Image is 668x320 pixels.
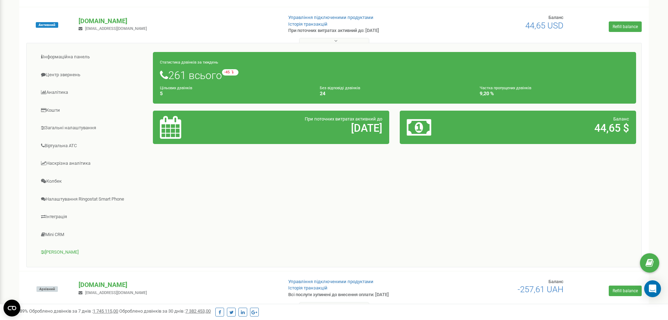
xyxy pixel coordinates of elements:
[160,86,192,90] small: Цільових дзвінків
[288,27,434,34] p: При поточних витратах активний до: [DATE]
[119,308,211,314] span: Оброблено дзвінків за 30 днів :
[36,286,58,292] span: Архівний
[93,308,118,314] u: 1 745 115,00
[609,21,642,32] a: Refill balance
[79,280,277,289] p: [DOMAIN_NAME]
[518,285,564,294] span: -257,61 UAH
[305,116,382,122] span: При поточних витратах активний до
[288,15,373,20] a: Управління підключеними продуктами
[480,91,629,96] h4: 9,20 %
[160,60,218,65] small: Статистика дзвінків за тиждень
[525,21,564,31] span: 44,65 USD
[32,137,153,155] a: Віртуальна АТС
[32,244,153,261] a: [PERSON_NAME]
[32,84,153,101] a: Аналiтика
[32,208,153,226] a: Інтеграція
[644,280,661,297] div: Open Intercom Messenger
[32,102,153,119] a: Кошти
[32,173,153,190] a: Колбек
[4,300,20,316] button: Open CMP widget
[32,48,153,66] a: Інформаційна панель
[29,308,118,314] span: Оброблено дзвінків за 7 днів :
[85,26,147,31] span: [EMAIL_ADDRESS][DOMAIN_NAME]
[79,17,277,26] p: [DOMAIN_NAME]
[160,69,629,81] h1: 261 всього
[185,308,211,314] u: 7 382 453,00
[160,91,309,96] h4: 5
[85,290,147,295] span: [EMAIL_ADDRESS][DOMAIN_NAME]
[320,91,469,96] h4: 24
[36,22,58,28] span: Активний
[609,286,642,296] a: Refill balance
[32,119,153,137] a: Загальні налаштування
[237,122,382,134] h2: [DATE]
[288,21,328,27] a: Історія транзакцій
[222,69,238,76] small: -45
[32,191,153,208] a: Налаштування Ringostat Smart Phone
[288,285,328,290] a: Історія транзакцій
[32,155,153,172] a: Наскрізна аналітика
[480,86,531,90] small: Частка пропущених дзвінків
[288,279,373,284] a: Управління підключеними продуктами
[320,86,360,90] small: Без відповіді дзвінків
[32,226,153,243] a: Mini CRM
[613,116,629,122] span: Баланс
[288,292,434,298] p: Всі послуги зупинені до внесення оплати: [DATE]
[548,279,564,284] span: Баланс
[484,122,629,134] h2: 44,65 $
[548,15,564,20] span: Баланс
[32,66,153,84] a: Центр звернень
